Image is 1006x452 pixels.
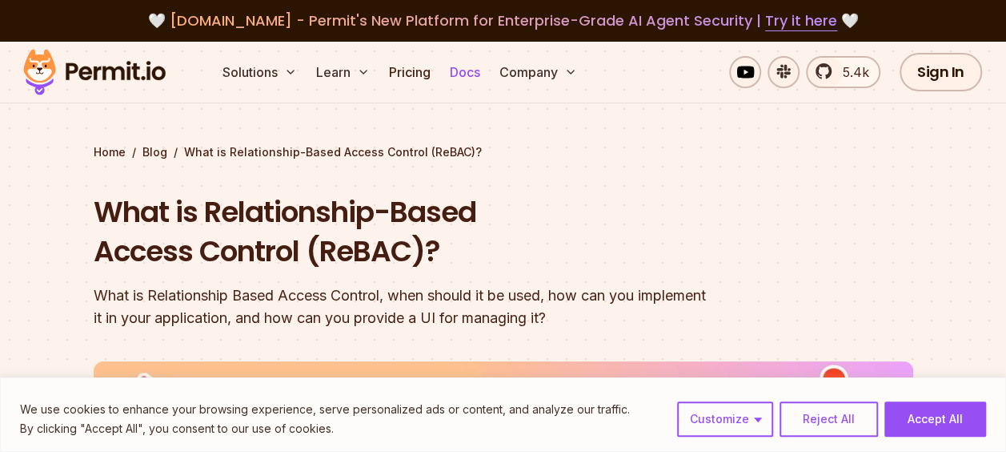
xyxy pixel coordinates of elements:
[38,10,968,32] div: 🤍 🤍
[170,10,837,30] span: [DOMAIN_NAME] - Permit's New Platform for Enterprise-Grade AI Agent Security |
[900,53,982,91] a: Sign In
[94,285,708,329] div: What is Relationship Based Access Control, when should it be used, how can you implement it in yo...
[16,45,173,99] img: Permit logo
[780,402,878,437] button: Reject All
[493,56,583,88] button: Company
[94,144,913,160] div: / /
[20,419,630,438] p: By clicking "Accept All", you consent to our use of cookies.
[884,402,986,437] button: Accept All
[20,400,630,419] p: We use cookies to enhance your browsing experience, serve personalized ads or content, and analyz...
[94,144,126,160] a: Home
[310,56,376,88] button: Learn
[383,56,437,88] a: Pricing
[216,56,303,88] button: Solutions
[677,402,773,437] button: Customize
[142,144,167,160] a: Blog
[443,56,487,88] a: Docs
[94,192,708,272] h1: What is Relationship-Based Access Control (ReBAC)?
[833,63,869,82] span: 5.4k
[765,10,837,31] a: Try it here
[806,56,880,88] a: 5.4k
